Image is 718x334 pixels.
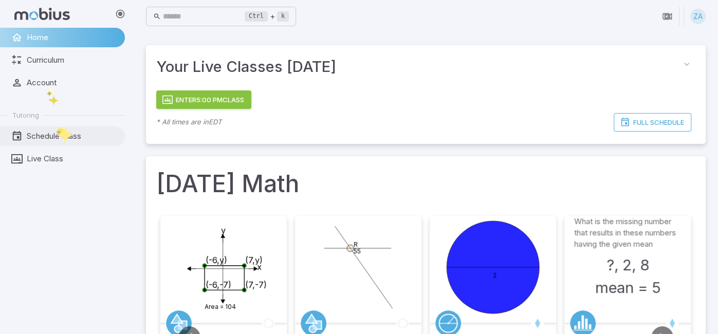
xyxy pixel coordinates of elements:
[257,262,262,272] text: x
[606,254,649,276] h3: ?, 2, 8
[657,7,677,26] button: Join in Zoom Client
[205,303,236,310] text: Area = 104
[277,11,289,22] kbd: k
[595,276,660,299] h3: mean = 5
[354,247,361,255] text: 55
[156,166,695,201] h1: [DATE] Math
[221,225,226,235] text: y
[245,11,268,22] kbd: Ctrl
[206,255,227,265] text: (-6,y)
[27,153,118,164] span: Live Class
[206,280,231,290] text: (-6,-7)
[493,271,496,279] text: 2
[678,55,695,73] button: collapse
[156,90,251,109] button: Enter5:00 PMClass
[574,216,681,250] p: What is the missing number that results in these numbers having the given mean
[27,131,118,142] span: Schedule Class
[354,240,358,248] text: R
[12,110,39,120] span: Tutoring
[245,255,263,265] text: (7,y)
[27,54,118,66] span: Curriculum
[614,113,691,132] a: Full Schedule
[27,77,118,88] span: Account
[690,9,706,24] div: ZA
[245,10,289,23] div: +
[27,32,118,43] span: Home
[156,55,678,78] span: Your Live Classes [DATE]
[245,280,267,290] text: (7,-7)
[156,117,222,127] p: * All times are in EDT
